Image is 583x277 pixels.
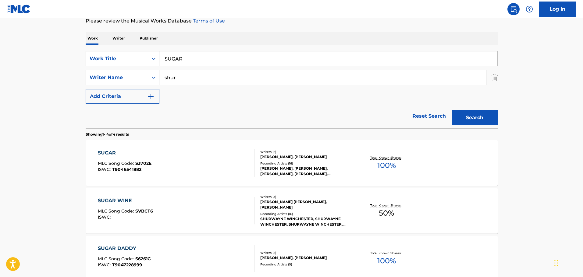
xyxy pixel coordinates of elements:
button: Search [452,110,498,125]
span: ISWC : [98,167,112,172]
iframe: Chat Widget [553,248,583,277]
span: MLC Song Code : [98,208,135,214]
p: Please review the Musical Works Database [86,17,498,25]
span: ISWC : [98,214,112,220]
div: Writers ( 2 ) [260,251,352,255]
div: Help [523,3,535,15]
button: Add Criteria [86,89,159,104]
a: Terms of Use [192,18,225,24]
div: SHURWAYNE WINCHESTER, SHURWAYNE WINCHESTER, SHURWAYNE WINCHESTER, [GEOGRAPHIC_DATA], SHURWAYNE WI... [260,216,352,227]
p: Total Known Shares: [370,251,403,255]
img: MLC Logo [7,5,31,13]
div: Drag [554,254,558,272]
div: Work Title [90,55,144,62]
form: Search Form [86,51,498,128]
p: Total Known Shares: [370,155,403,160]
div: [PERSON_NAME], [PERSON_NAME] [260,255,352,261]
p: Writer [111,32,127,45]
a: SUGARMLC Song Code:S3702EISWC:T9046541882Writers (2)[PERSON_NAME], [PERSON_NAME]Recording Artists... [86,140,498,186]
a: Log In [539,2,576,17]
div: Recording Artists ( 16 ) [260,212,352,216]
img: help [526,5,533,13]
div: Recording Artists ( 16 ) [260,161,352,166]
div: Writers ( 2 ) [260,150,352,154]
div: Writer Name [90,74,144,81]
p: Total Known Shares: [370,203,403,208]
div: SUGAR [98,149,151,157]
div: [PERSON_NAME], [PERSON_NAME] [260,154,352,160]
span: MLC Song Code : [98,161,135,166]
span: 50 % [379,208,394,219]
div: Writers ( 3 ) [260,195,352,199]
span: 100 % [377,255,396,266]
div: [PERSON_NAME] [PERSON_NAME], [PERSON_NAME] [260,199,352,210]
span: S6261G [135,256,151,261]
img: search [510,5,517,13]
span: S3702E [135,161,151,166]
a: Public Search [507,3,520,15]
span: ISWC : [98,262,112,268]
p: Showing 1 - 4 of 4 results [86,132,129,137]
div: SUGAR WINE [98,197,153,204]
p: Work [86,32,100,45]
span: T9047228999 [112,262,142,268]
a: Reset Search [409,109,449,123]
img: Delete Criterion [491,70,498,85]
img: 9d2ae6d4665cec9f34b9.svg [147,93,155,100]
div: [PERSON_NAME], [PERSON_NAME], [PERSON_NAME], [PERSON_NAME], [PERSON_NAME] [260,166,352,177]
span: SVBCT6 [135,208,153,214]
span: MLC Song Code : [98,256,135,261]
span: T9046541882 [112,167,141,172]
div: SUGAR DADDY [98,245,151,252]
p: Publisher [138,32,160,45]
div: Recording Artists ( 0 ) [260,262,352,267]
span: 100 % [377,160,396,171]
a: SUGAR WINEMLC Song Code:SVBCT6ISWC:Writers (3)[PERSON_NAME] [PERSON_NAME], [PERSON_NAME]Recording... [86,188,498,234]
